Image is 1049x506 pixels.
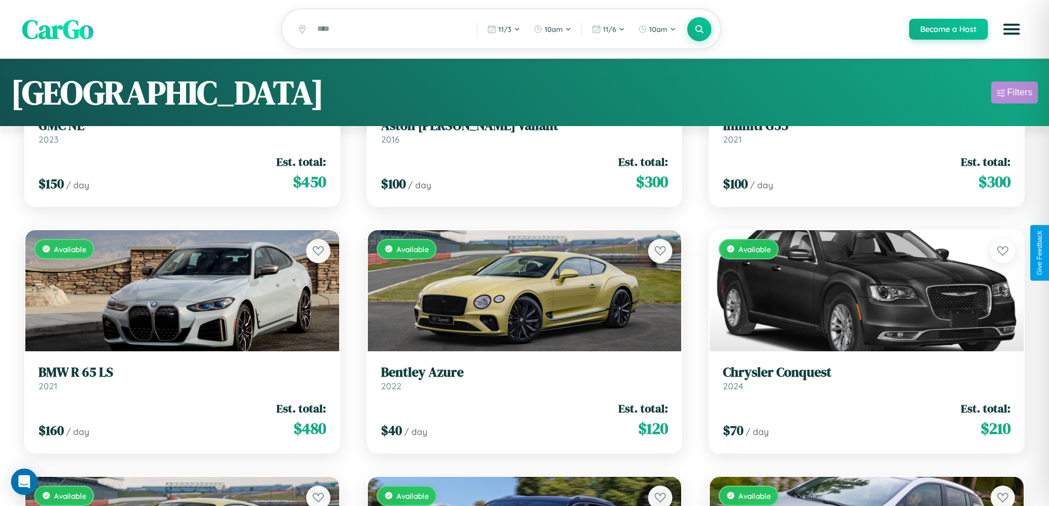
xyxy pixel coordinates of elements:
span: Est. total: [276,154,326,170]
a: GMC NE2023 [39,118,326,145]
span: / day [746,426,769,437]
span: $ 300 [636,171,668,193]
span: $ 210 [981,417,1010,439]
span: / day [404,426,427,437]
a: Aston [PERSON_NAME] Valiant2016 [381,118,668,145]
a: BMW R 65 LS2021 [39,364,326,391]
span: Available [54,491,86,500]
span: $ 40 [381,421,402,439]
span: / day [750,179,773,191]
span: 2016 [381,134,400,145]
span: Est. total: [618,154,668,170]
h3: Aston [PERSON_NAME] Valiant [381,118,668,134]
h3: Infiniti G35 [723,118,1010,134]
h3: GMC NE [39,118,326,134]
button: Filters [991,81,1038,104]
span: $ 150 [39,175,64,193]
span: Est. total: [961,154,1010,170]
div: Filters [1007,87,1032,98]
div: Open Intercom Messenger [11,469,37,495]
span: Est. total: [618,400,668,416]
span: Est. total: [276,400,326,416]
span: Available [54,244,86,254]
button: 11/6 [586,20,631,38]
span: $ 480 [293,417,326,439]
a: Chrysler Conquest2024 [723,364,1010,391]
span: Available [396,244,429,254]
h3: Bentley Azure [381,364,668,380]
span: / day [66,179,89,191]
span: Available [738,491,771,500]
span: $ 70 [723,421,743,439]
span: / day [408,179,431,191]
span: 10am [545,25,563,34]
button: Open menu [996,14,1027,45]
span: Available [396,491,429,500]
button: Become a Host [909,19,988,40]
span: 2022 [381,380,401,391]
span: 2023 [39,134,58,145]
span: Est. total: [961,400,1010,416]
span: 2024 [723,380,743,391]
h3: BMW R 65 LS [39,364,326,380]
span: CarGo [22,11,94,47]
span: $ 100 [723,175,748,193]
span: 11 / 3 [498,25,512,34]
span: Available [738,244,771,254]
span: $ 160 [39,421,64,439]
span: $ 120 [638,417,668,439]
button: 11/3 [482,20,526,38]
button: 10am [528,20,577,38]
h3: Chrysler Conquest [723,364,1010,380]
span: 11 / 6 [603,25,616,34]
span: $ 300 [979,171,1010,193]
span: 2021 [723,134,742,145]
span: 2021 [39,380,57,391]
span: 10am [649,25,667,34]
h1: [GEOGRAPHIC_DATA] [11,70,324,115]
a: Infiniti G352021 [723,118,1010,145]
span: $ 100 [381,175,406,193]
span: $ 450 [293,171,326,193]
span: / day [66,426,89,437]
a: Bentley Azure2022 [381,364,668,391]
div: Give Feedback [1036,231,1043,275]
button: 10am [633,20,682,38]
